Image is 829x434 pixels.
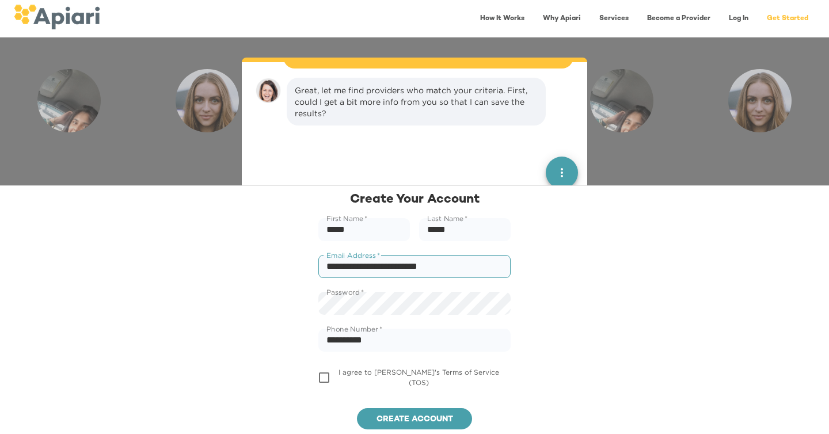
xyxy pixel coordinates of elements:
[14,5,100,29] img: logo
[409,368,499,386] a: Terms of Service (TOS)
[640,7,717,31] a: Become a Provider
[722,7,755,31] a: Log In
[592,7,636,31] a: Services
[339,368,499,386] span: I agree to [PERSON_NAME]'s
[536,7,588,31] a: Why Apiari
[546,157,578,189] button: quick menu
[760,7,815,31] a: Get Started
[473,7,531,31] a: How It Works
[295,85,538,119] div: Great, let me find providers who match your criteria. First, could I get a bit more info from you...
[318,191,511,208] div: Create Your Account
[256,78,281,103] img: amy.37686e0395c82528988e.png
[357,408,472,430] button: Create account
[366,413,463,427] span: Create account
